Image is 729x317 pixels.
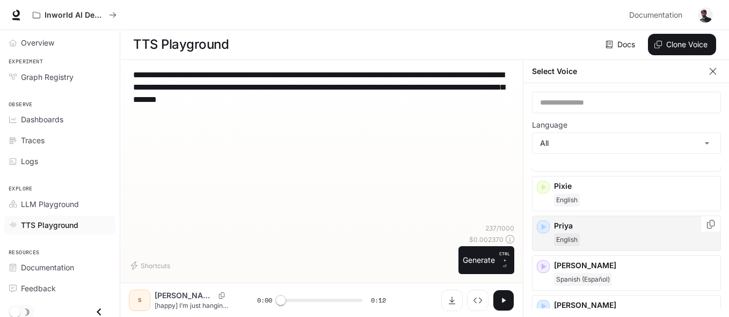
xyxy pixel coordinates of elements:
[21,114,63,125] span: Dashboards
[131,292,148,309] div: S
[371,295,386,306] span: 0:12
[21,37,54,48] span: Overview
[458,246,514,274] button: GenerateCTRL +⏎
[554,260,716,271] p: [PERSON_NAME]
[499,250,510,263] p: CTRL +
[554,194,580,207] span: English
[4,33,115,52] a: Overview
[21,283,56,294] span: Feedback
[603,34,639,55] a: Docs
[4,131,115,150] a: Traces
[441,290,463,311] button: Download audio
[467,290,489,311] button: Inspect
[21,156,38,167] span: Logs
[4,152,115,171] a: Logs
[4,68,115,86] a: Graph Registry
[214,292,229,299] button: Copy Voice ID
[45,11,105,20] p: Inworld AI Demos
[21,71,74,83] span: Graph Registry
[499,250,510,270] p: ⏎
[155,290,214,301] p: [PERSON_NAME]
[705,220,716,228] button: Copy Voice ID
[4,195,115,213] a: LLM Playground
[629,9,682,22] span: Documentation
[4,216,115,234] a: TTS Playground
[257,295,272,306] span: 0:00
[133,34,229,55] h1: TTS Playground
[28,4,121,26] button: All workspaces
[533,133,720,153] div: All
[4,258,115,277] a: Documentation
[554,233,580,246] span: English
[21,135,45,146] span: Traces
[554,181,716,191] p: Pixie
[698,8,713,23] img: User avatar
[155,301,231,310] p: [happy] I’m just hanging out here, chatting with folks like you—[breathe]—answering questions, to...
[554,220,716,231] p: Priya
[554,300,716,311] p: [PERSON_NAME]
[625,4,690,26] a: Documentation
[21,219,78,231] span: TTS Playground
[4,110,115,129] a: Dashboards
[21,198,79,210] span: LLM Playground
[554,273,612,286] span: Spanish (Español)
[21,262,74,273] span: Documentation
[695,4,716,26] button: User avatar
[532,121,567,129] p: Language
[129,257,174,274] button: Shortcuts
[648,34,716,55] button: Clone Voice
[4,279,115,298] a: Feedback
